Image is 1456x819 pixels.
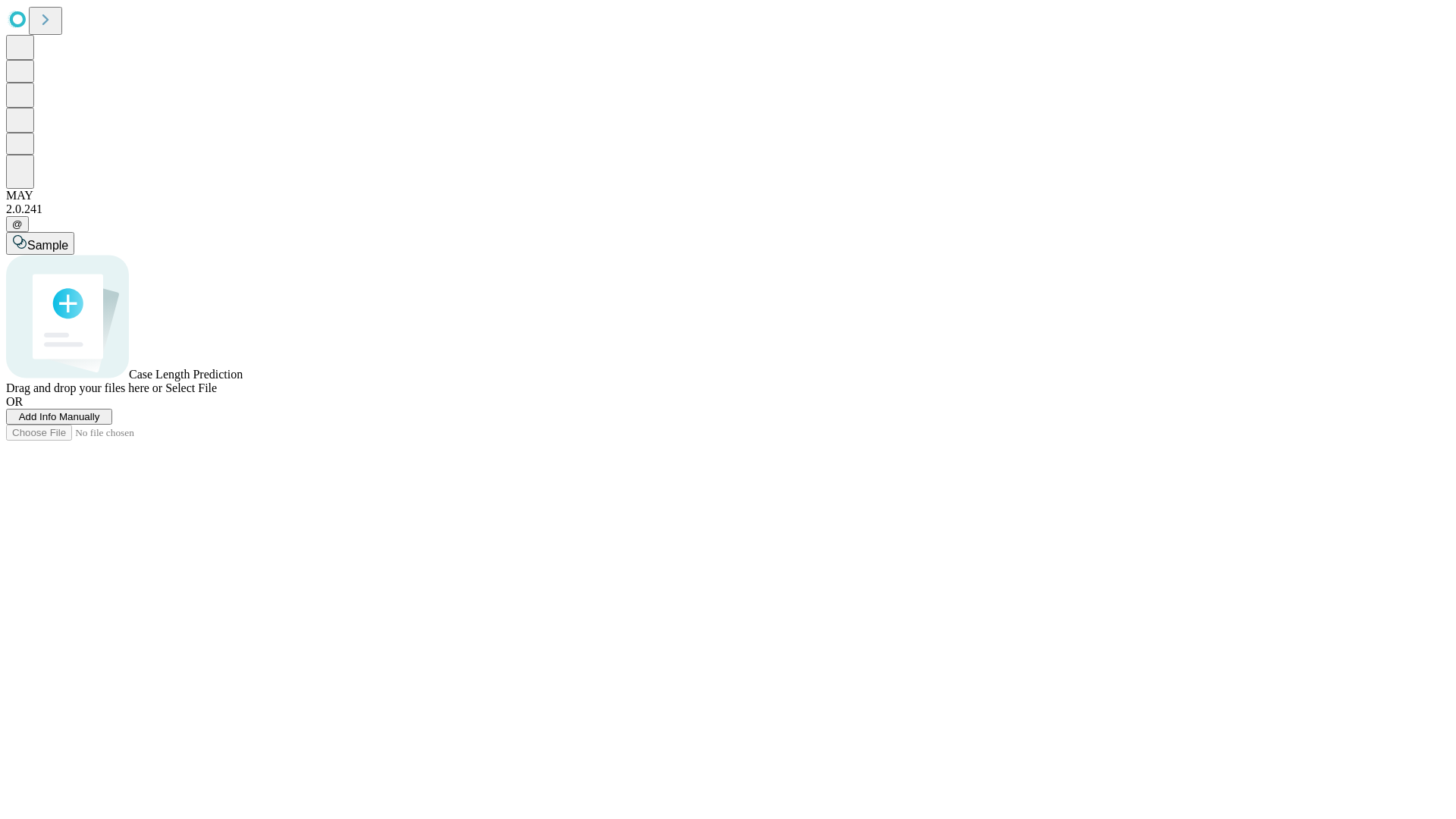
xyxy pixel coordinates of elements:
button: Add Info Manually [6,409,112,425]
span: Case Length Prediction [129,368,243,381]
button: @ [6,216,29,232]
span: Select File [165,381,217,394]
span: Sample [27,239,68,252]
span: @ [12,218,23,230]
div: 2.0.241 [6,202,1450,216]
button: Sample [6,232,74,255]
div: MAY [6,189,1450,202]
span: OR [6,395,23,408]
span: Add Info Manually [19,411,100,422]
span: Drag and drop your files here or [6,381,162,394]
